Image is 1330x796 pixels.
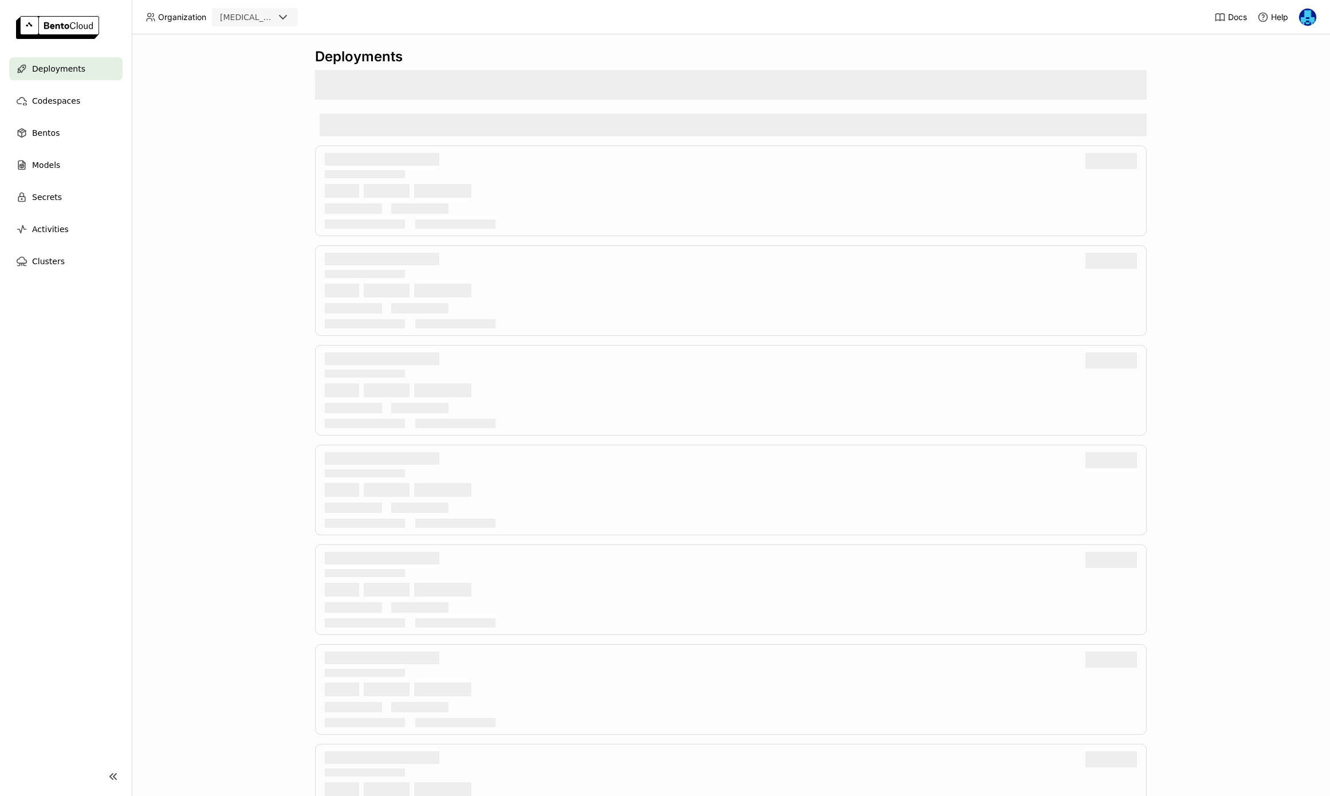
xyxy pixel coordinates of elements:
[32,158,60,172] span: Models
[9,218,123,241] a: Activities
[1299,9,1316,26] img: Yi Guo
[158,12,206,22] span: Organization
[32,94,80,108] span: Codespaces
[315,48,1147,65] div: Deployments
[9,186,123,209] a: Secrets
[220,11,274,23] div: [MEDICAL_DATA]
[32,126,60,140] span: Bentos
[1271,12,1288,22] span: Help
[1228,12,1247,22] span: Docs
[32,62,85,76] span: Deployments
[275,12,276,23] input: Selected revia.
[32,222,69,236] span: Activities
[9,154,123,177] a: Models
[32,254,65,268] span: Clusters
[9,121,123,144] a: Bentos
[1257,11,1288,23] div: Help
[9,57,123,80] a: Deployments
[16,16,99,39] img: logo
[9,89,123,112] a: Codespaces
[9,250,123,273] a: Clusters
[32,190,62,204] span: Secrets
[1214,11,1247,23] a: Docs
